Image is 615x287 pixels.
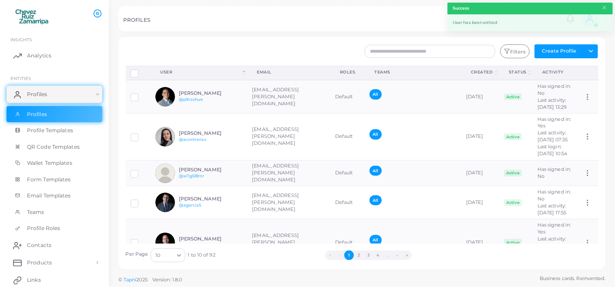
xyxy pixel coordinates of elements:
span: 10 [155,251,160,260]
span: Last login: [DATE] 10:54 [538,143,567,157]
span: All [370,129,381,139]
button: Filters [500,44,530,58]
span: All [370,195,381,205]
div: Email [257,69,320,75]
button: Go to page 2 [354,250,363,260]
span: Contacts [27,241,51,249]
div: Roles [340,69,356,75]
a: Teams [7,204,102,220]
span: INSIGHTS [10,37,32,42]
td: [EMAIL_ADDRESS][PERSON_NAME][DOMAIN_NAME] [247,113,330,160]
img: avatar [155,87,175,107]
td: Default [330,219,365,266]
span: Version: 1.8.0 [152,277,182,283]
div: activity [542,69,570,75]
button: Go to page 4 [373,250,383,260]
span: Business cards. Reinvented. [540,275,605,282]
td: [EMAIL_ADDRESS][PERSON_NAME][DOMAIN_NAME] [247,80,330,113]
a: @alfredosanchez [179,243,216,247]
span: Profile Templates [27,127,73,134]
button: Go to last page [402,250,412,260]
img: avatar [155,233,175,252]
span: ENTITIES [10,76,31,81]
a: Profiles [7,106,102,123]
span: Products [27,259,52,267]
span: © [118,276,182,284]
td: [EMAIL_ADDRESS][PERSON_NAME][DOMAIN_NAME] [247,219,330,266]
a: Profile Templates [7,122,102,139]
span: All [370,166,381,176]
img: avatar [155,164,175,183]
img: avatar [155,193,175,212]
span: Last activity: [DATE] 13:29 [538,97,567,110]
h6: [PERSON_NAME] [179,90,243,96]
input: Search for option [161,250,174,260]
h6: [PERSON_NAME] [179,196,243,202]
span: Active [504,93,522,100]
h6: [PERSON_NAME] [179,130,243,136]
td: Default [330,160,365,186]
span: Form Templates [27,176,71,184]
div: Teams [374,69,452,75]
img: avatar [155,127,175,147]
span: Has signed in: Yes [538,116,571,129]
a: Contacts [7,237,102,254]
div: Created [471,69,493,75]
td: [EMAIL_ADDRESS][PERSON_NAME][DOMAIN_NAME] [247,186,330,219]
span: Email Templates [27,192,71,200]
img: logo [8,8,56,24]
span: Has signed in: No [538,83,571,96]
span: Profiles [27,110,47,118]
a: Form Templates [7,171,102,188]
div: User has been edited [447,14,613,31]
div: Status [509,69,527,75]
a: Profile Roles [7,220,102,237]
span: Last activity: [DATE] 07:35 [538,130,568,143]
a: Profiles [7,86,102,103]
span: Teams [27,208,44,216]
a: Products [7,254,102,271]
span: Profile Roles [27,224,60,232]
button: Go to next page [393,250,402,260]
button: Close [602,3,607,13]
div: Search for option [151,248,185,262]
td: [DATE] [461,219,499,266]
span: QR Code Templates [27,143,80,151]
td: [DATE] [461,186,499,219]
span: 2025 [136,276,147,284]
a: Wallet Templates [7,155,102,171]
span: Has signed in: No [538,189,571,202]
strong: Success [453,5,470,11]
div: User [160,69,241,75]
td: [EMAIL_ADDRESS][PERSON_NAME][DOMAIN_NAME] [247,160,330,186]
a: Email Templates [7,187,102,204]
span: Active [504,239,522,246]
span: Wallet Templates [27,159,72,167]
span: All [370,235,381,245]
h5: PROFILES [123,17,150,23]
a: Tapni [124,277,137,283]
button: Go to page 3 [363,250,373,260]
span: Active [504,170,522,177]
span: All [370,89,381,99]
span: Active [504,199,522,206]
h6: [PERSON_NAME] [179,167,243,173]
a: @agarcia5 [179,203,202,207]
button: Go to page 1 [344,250,354,260]
a: @acontreras [179,137,206,142]
span: Has signed in: Yes [538,222,571,235]
a: @w7g518mr [179,174,205,178]
td: [DATE] [461,80,499,113]
span: Profiles [27,90,47,98]
span: Has signed in: No [538,166,571,179]
th: Row-selection [126,66,151,80]
h6: [PERSON_NAME] [179,236,243,242]
a: QR Code Templates [7,139,102,155]
label: Per Page [126,251,148,258]
td: [DATE] [461,160,499,186]
span: Links [27,276,41,284]
a: Analytics [7,47,102,64]
td: Default [330,113,365,160]
span: 1 to 10 of 92 [188,252,215,259]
